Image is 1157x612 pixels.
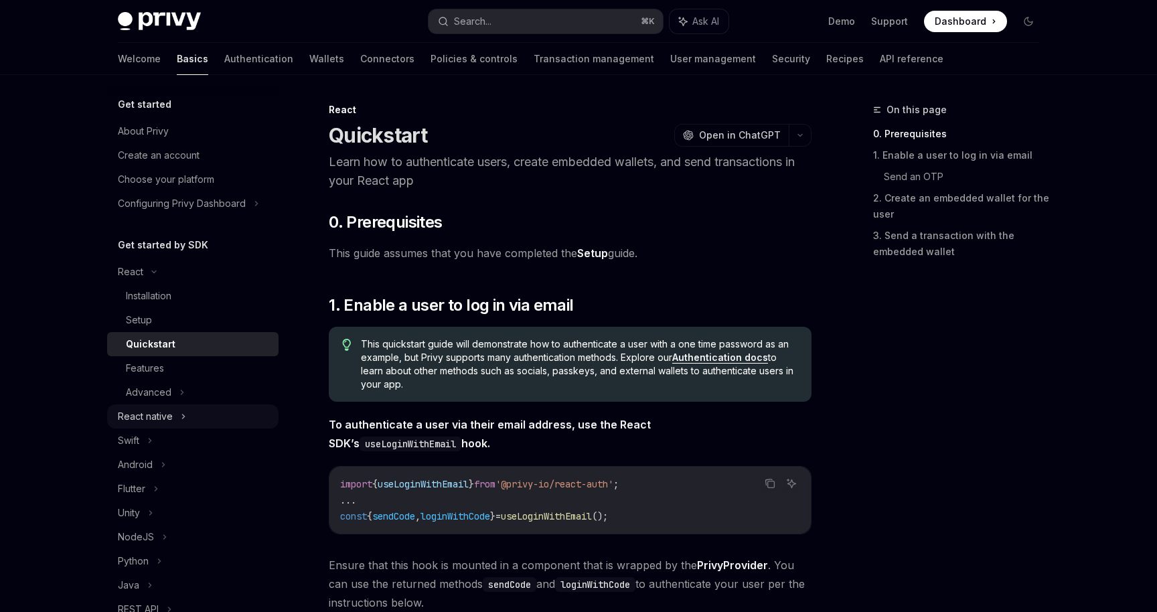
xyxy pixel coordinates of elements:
span: 0. Prerequisites [329,212,442,233]
p: Learn how to authenticate users, create embedded wallets, and send transactions in your React app [329,153,812,190]
span: , [415,510,420,522]
a: Setup [577,246,608,260]
a: 3. Send a transaction with the embedded wallet [873,225,1050,262]
div: React [329,103,812,117]
a: Wallets [309,43,344,75]
img: dark logo [118,12,201,31]
div: Advanced [126,384,171,400]
div: Python [118,553,149,569]
a: PrivyProvider [697,558,768,572]
div: Setup [126,312,152,328]
div: Configuring Privy Dashboard [118,196,246,212]
div: Installation [126,288,171,304]
span: } [469,478,474,490]
a: Dashboard [924,11,1007,32]
a: Authentication [224,43,293,75]
div: Choose your platform [118,171,214,187]
div: NodeJS [118,529,154,545]
div: Flutter [118,481,145,497]
span: Ask AI [692,15,719,28]
a: Authentication docs [672,352,768,364]
a: Quickstart [107,332,279,356]
a: Choose your platform [107,167,279,192]
div: About Privy [118,123,169,139]
span: { [367,510,372,522]
a: Send an OTP [884,166,1050,187]
h5: Get started by SDK [118,237,208,253]
button: Search...⌘K [429,9,663,33]
a: 0. Prerequisites [873,123,1050,145]
span: ; [613,478,619,490]
span: This guide assumes that you have completed the guide. [329,244,812,262]
a: About Privy [107,119,279,143]
span: ⌘ K [641,16,655,27]
div: Android [118,457,153,473]
a: API reference [880,43,943,75]
code: useLoginWithEmail [360,437,461,451]
a: User management [670,43,756,75]
svg: Tip [342,339,352,351]
span: On this page [886,102,947,118]
button: Ask AI [670,9,728,33]
a: Features [107,356,279,380]
a: Transaction management [534,43,654,75]
span: Open in ChatGPT [699,129,781,142]
span: from [474,478,495,490]
span: 1. Enable a user to log in via email [329,295,573,316]
code: loginWithCode [555,577,635,592]
span: This quickstart guide will demonstrate how to authenticate a user with a one time password as an ... [361,337,798,391]
span: import [340,478,372,490]
a: Connectors [360,43,414,75]
span: '@privy-io/react-auth' [495,478,613,490]
span: ... [340,494,356,506]
a: Welcome [118,43,161,75]
a: Demo [828,15,855,28]
button: Open in ChatGPT [674,124,789,147]
a: Security [772,43,810,75]
div: Swift [118,433,139,449]
div: Create an account [118,147,200,163]
span: (); [592,510,608,522]
a: Support [871,15,908,28]
button: Ask AI [783,475,800,492]
span: sendCode [372,510,415,522]
code: sendCode [483,577,536,592]
div: React native [118,408,173,425]
span: Ensure that this hook is mounted in a component that is wrapped by the . You can use the returned... [329,556,812,612]
button: Toggle dark mode [1018,11,1039,32]
span: = [495,510,501,522]
a: Policies & controls [431,43,518,75]
h1: Quickstart [329,123,428,147]
span: useLoginWithEmail [501,510,592,522]
span: useLoginWithEmail [378,478,469,490]
a: Create an account [107,143,279,167]
a: Recipes [826,43,864,75]
strong: To authenticate a user via their email address, use the React SDK’s hook. [329,418,651,450]
span: { [372,478,378,490]
a: Setup [107,308,279,332]
button: Copy the contents from the code block [761,475,779,492]
span: const [340,510,367,522]
div: Unity [118,505,140,521]
a: Basics [177,43,208,75]
span: loginWithCode [420,510,490,522]
div: Features [126,360,164,376]
div: React [118,264,143,280]
h5: Get started [118,96,171,112]
span: Dashboard [935,15,986,28]
a: Installation [107,284,279,308]
div: Java [118,577,139,593]
div: Quickstart [126,336,175,352]
span: } [490,510,495,522]
a: 2. Create an embedded wallet for the user [873,187,1050,225]
a: 1. Enable a user to log in via email [873,145,1050,166]
div: Search... [454,13,491,29]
